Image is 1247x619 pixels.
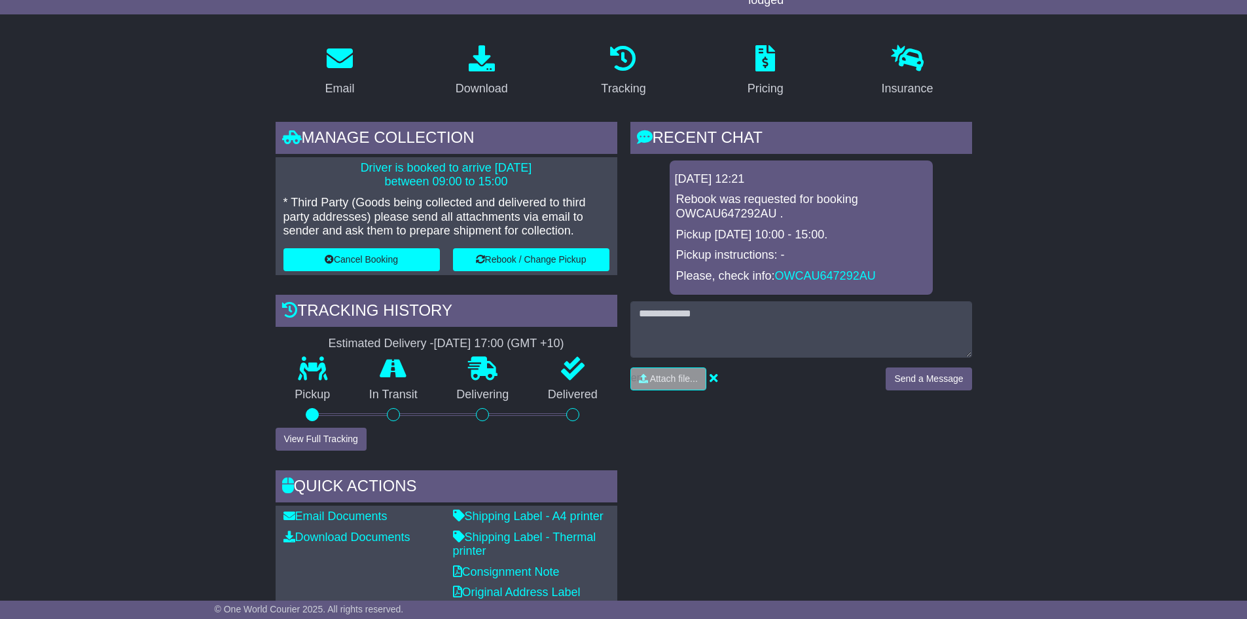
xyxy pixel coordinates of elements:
div: [DATE] 12:21 [675,172,928,187]
div: Tracking history [276,295,617,330]
div: Estimated Delivery - [276,337,617,351]
a: Shipping Label - A4 printer [453,510,604,523]
a: Pricing [739,41,792,102]
div: Pricing [748,80,784,98]
a: Original Address Label [453,586,581,599]
p: * Third Party (Goods being collected and delivered to third party addresses) please send all atta... [283,196,609,238]
button: View Full Tracking [276,428,367,451]
div: Tracking [601,80,645,98]
div: Email [325,80,354,98]
div: [DATE] 17:00 (GMT +10) [434,337,564,351]
div: Insurance [882,80,933,98]
p: In Transit [350,388,437,402]
div: RECENT CHAT [630,122,972,157]
a: Insurance [873,41,942,102]
p: Please, check info: [676,269,926,284]
p: Delivered [528,388,617,402]
p: Pickup [276,388,350,402]
button: Cancel Booking [283,248,440,271]
button: Send a Message [886,367,971,390]
a: Download [447,41,516,102]
a: Email Documents [283,510,388,523]
p: Delivering [437,388,529,402]
div: Download [456,80,508,98]
p: Pickup [DATE] 10:00 - 15:00. [676,228,926,242]
a: Consignment Note [453,565,560,578]
div: Quick Actions [276,470,617,506]
div: Manage collection [276,122,617,157]
a: Email [316,41,363,102]
a: OWCAU647292AU [775,269,876,282]
a: Shipping Label - Thermal printer [453,531,596,558]
a: Tracking [592,41,654,102]
span: © One World Courier 2025. All rights reserved. [215,604,404,614]
p: Driver is booked to arrive [DATE] between 09:00 to 15:00 [283,161,609,189]
p: Pickup instructions: - [676,248,926,263]
p: Rebook was requested for booking OWCAU647292AU . [676,193,926,221]
a: Download Documents [283,531,410,544]
button: Rebook / Change Pickup [453,248,609,271]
